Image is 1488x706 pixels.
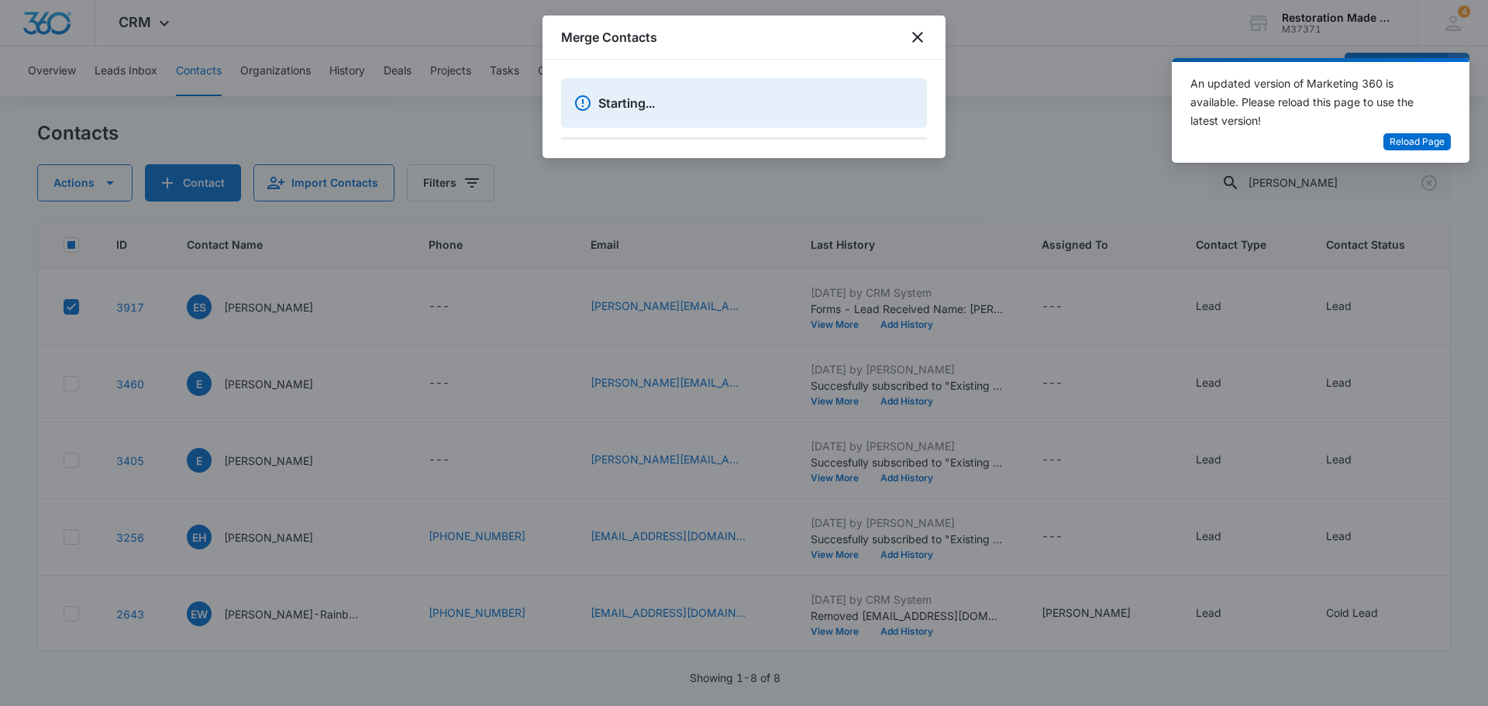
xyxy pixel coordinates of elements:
span: Reload Page [1390,135,1445,150]
button: close [908,28,927,46]
p: Starting... [598,94,914,112]
div: An updated version of Marketing 360 is available. Please reload this page to use the latest version! [1190,74,1432,130]
button: Reload Page [1383,133,1451,151]
h1: Merge Contacts [561,28,657,46]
